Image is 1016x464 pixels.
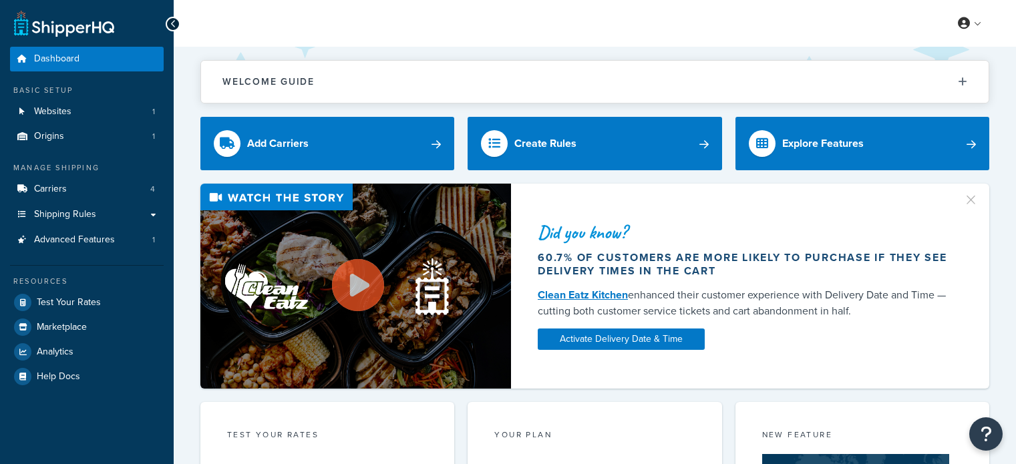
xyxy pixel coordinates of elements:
span: 1 [152,131,155,142]
img: Video thumbnail [200,184,511,389]
a: Help Docs [10,365,164,389]
a: Origins1 [10,124,164,149]
span: Websites [34,106,71,118]
span: Advanced Features [34,234,115,246]
div: 60.7% of customers are more likely to purchase if they see delivery times in the cart [538,251,953,278]
div: Resources [10,276,164,287]
div: Basic Setup [10,85,164,96]
a: Carriers4 [10,177,164,202]
a: Marketplace [10,315,164,339]
span: Carriers [34,184,67,195]
span: Shipping Rules [34,209,96,220]
div: New Feature [762,429,963,444]
button: Welcome Guide [201,61,989,103]
span: Origins [34,131,64,142]
div: Add Carriers [247,134,309,153]
a: Create Rules [468,117,721,170]
span: 4 [150,184,155,195]
div: Create Rules [514,134,576,153]
a: Analytics [10,340,164,364]
div: Your Plan [494,429,695,444]
a: Shipping Rules [10,202,164,227]
li: Origins [10,124,164,149]
span: Test Your Rates [37,297,101,308]
div: enhanced their customer experience with Delivery Date and Time — cutting both customer service ti... [538,287,953,319]
span: Dashboard [34,53,79,65]
a: Activate Delivery Date & Time [538,328,705,350]
span: Analytics [37,346,73,358]
div: Explore Features [782,134,864,153]
div: Manage Shipping [10,162,164,174]
a: Add Carriers [200,117,454,170]
span: Marketplace [37,322,87,333]
a: Test Your Rates [10,290,164,314]
li: Carriers [10,177,164,202]
li: Websites [10,99,164,124]
a: Websites1 [10,99,164,124]
span: 1 [152,234,155,246]
h2: Welcome Guide [222,77,315,87]
span: 1 [152,106,155,118]
div: Did you know? [538,223,953,242]
button: Open Resource Center [969,417,1003,451]
a: Dashboard [10,47,164,71]
a: Clean Eatz Kitchen [538,287,628,302]
span: Help Docs [37,371,80,383]
div: Test your rates [227,429,428,444]
a: Explore Features [735,117,989,170]
a: Advanced Features1 [10,228,164,252]
li: Advanced Features [10,228,164,252]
